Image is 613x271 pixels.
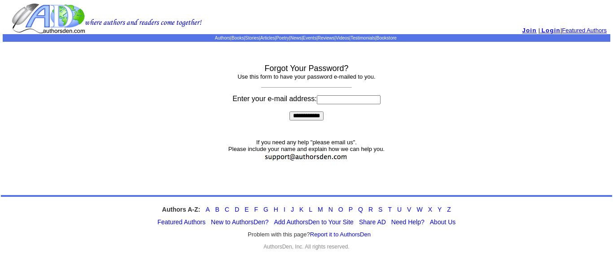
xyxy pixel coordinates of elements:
[211,218,268,226] a: New to AuthorsDen?
[263,206,268,213] a: G
[262,152,351,162] img: support.jpg
[328,206,333,213] a: N
[428,206,432,213] a: X
[291,206,294,213] a: J
[377,36,397,40] a: Bookstore
[284,206,285,213] a: I
[158,218,206,226] a: Featured Authors
[276,36,289,40] a: Poetry
[12,3,202,34] img: logo.gif
[447,206,451,213] a: Z
[3,36,610,40] p: | | | | | | | | | |
[407,206,411,213] a: V
[350,36,375,40] a: Testimonials
[318,36,335,40] a: Reviews
[232,95,381,102] font: Enter your e-mail address:
[309,206,312,213] a: L
[237,73,375,80] font: Use this form to have your password e-mailed to you.
[1,244,612,250] div: AuthorsDen, Inc. All rights reserved.
[349,206,353,213] a: P
[228,139,385,163] font: If you need any help "please email us". Please include your name and explain how we can help you.
[162,206,200,213] strong: Authors A-Z:
[368,206,373,213] a: R
[338,206,343,213] a: O
[391,218,425,226] a: Need Help?
[245,206,249,213] a: E
[438,206,442,213] a: Y
[522,27,537,34] a: Join
[416,206,422,213] a: W
[299,206,303,213] a: K
[336,36,349,40] a: Videos
[215,36,230,40] a: Authors
[225,206,229,213] a: C
[388,206,392,213] a: T
[260,36,275,40] a: Articles
[254,206,258,213] a: F
[245,36,259,40] a: Stories
[303,36,317,40] a: Events
[248,231,371,238] font: Problem with this page?
[562,27,607,34] a: Featured Authors
[215,206,219,213] a: B
[264,64,348,73] font: Forgot Your Password?
[310,231,371,238] a: Report it to AuthorsDen
[290,36,302,40] a: News
[358,206,363,213] a: Q
[540,27,560,34] a: Login
[542,27,560,34] span: Login
[274,206,278,213] a: H
[235,206,239,213] a: D
[232,36,244,40] a: Books
[397,206,402,213] a: U
[378,206,382,213] a: S
[206,206,210,213] a: A
[539,27,607,34] font: | |
[359,218,386,226] a: Share AD
[430,218,456,226] a: About Us
[318,206,323,213] a: M
[274,218,353,226] a: Add AuthorsDen to Your Site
